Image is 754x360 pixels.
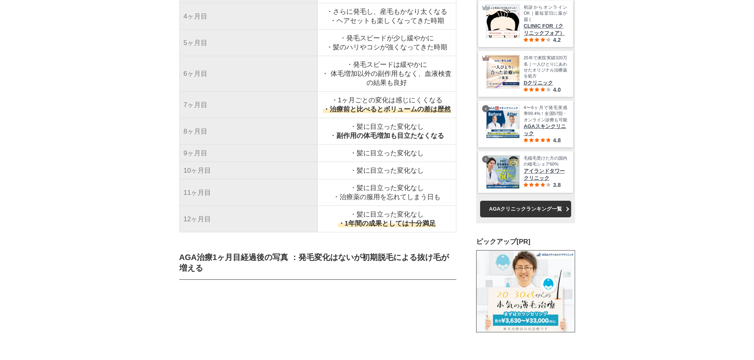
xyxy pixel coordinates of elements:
span: 4〜6ヶ月で発毛実感率99.4%！全国57院・オンライン診療も可能 [524,104,567,123]
span: 25年で来院実績320万名｜一人ひとりにあわせたオリジナル治療薬を処方 [524,55,567,79]
a: Dクリニック 25年で来院実績320万名｜一人ひとりにあわせたオリジナル治療薬を処方 Dクリニック 4.0 [486,55,567,93]
td: 11ヶ月目 [179,179,318,206]
span: AGA治療1ヶ月目経過後の写真 ：発毛変化はないが初期脱毛による抜け毛が増える [179,253,449,272]
td: ・1ヶ月ごとの変化は感じにくくなる [318,92,456,118]
span: 毛植毛受けた方の国内の植毛シェア60% [524,155,567,167]
img: クリニックフォア [486,5,519,38]
td: ・髪に目立った変化なし ・治療薬の服用を忘れてしまう日も [318,179,456,206]
span: アイランドタワークリニック [524,167,567,181]
td: 5ヶ月目 [179,30,318,56]
td: 12ヶ月目 [179,206,318,232]
img: Dクリニック [486,55,519,88]
td: ・発毛スピードは緩やかに ・ 体毛増加以外の副作用もなく、血液検査の結果も良好 [318,56,456,92]
td: ・さらに発毛し、産毛もかなり太くなる ・ヘアセットも楽しくなってきた時期 [318,3,456,30]
img: AGAメディカルケアクリニック [476,250,575,332]
img: アイランドタワークリニック [486,155,519,188]
td: 10ヶ月目 [179,162,318,179]
td: ・髪に目立った変化なし [318,206,456,232]
a: クリニックフォア 初診からオンラインOK｜最短翌日に薬が届く CLINIC FOR（クリニックフォア） 4.2 [486,4,567,43]
span: 初診からオンラインOK｜最短翌日に薬が届く [524,4,567,23]
span: ・1年間の成果としては十分満足 [338,220,436,227]
h3: ピックアップ[PR] [476,237,575,246]
td: ・髪に目立った変化なし [318,162,456,179]
span: 4.8 [553,137,560,143]
td: 8ヶ月目 [179,118,318,145]
span: ・治療前と比べるとボリュームの差は歴然 [323,106,451,113]
span: Dクリニック [524,79,567,86]
td: ・発毛スピードが少し緩やかに ・髪のハリやコシが強くなってきた時期 [318,30,456,56]
a: アイランドタワークリニック 毛植毛受けた方の国内の植毛シェア60% アイランドタワークリニック 3.8 [486,155,567,188]
td: 9ヶ月目 [179,145,318,162]
td: ・髪に目立った変化なし [318,145,456,162]
span: 3.8 [553,181,560,188]
span: 4.0 [553,86,560,92]
strong: 副作用の体毛増加も目立たなくなる [336,132,444,139]
td: ・髪に目立った変化なし ・ [318,118,456,145]
td: 7ヶ月目 [179,92,318,118]
td: 6ヶ月目 [179,56,318,92]
span: AGAスキンクリニック [524,123,567,137]
span: 4.2 [553,37,560,43]
a: AGAスキンクリニック 4〜6ヶ月で発毛実感率99.4%！全国57院・オンライン診療も可能 AGAスキンクリニック 4.8 [486,104,567,143]
span: CLINIC FOR（クリニックフォア） [524,23,567,37]
td: 4ヶ月目 [179,3,318,30]
a: AGAクリニックランキング一覧 [480,200,571,217]
img: AGAスキンクリニック [486,105,519,138]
